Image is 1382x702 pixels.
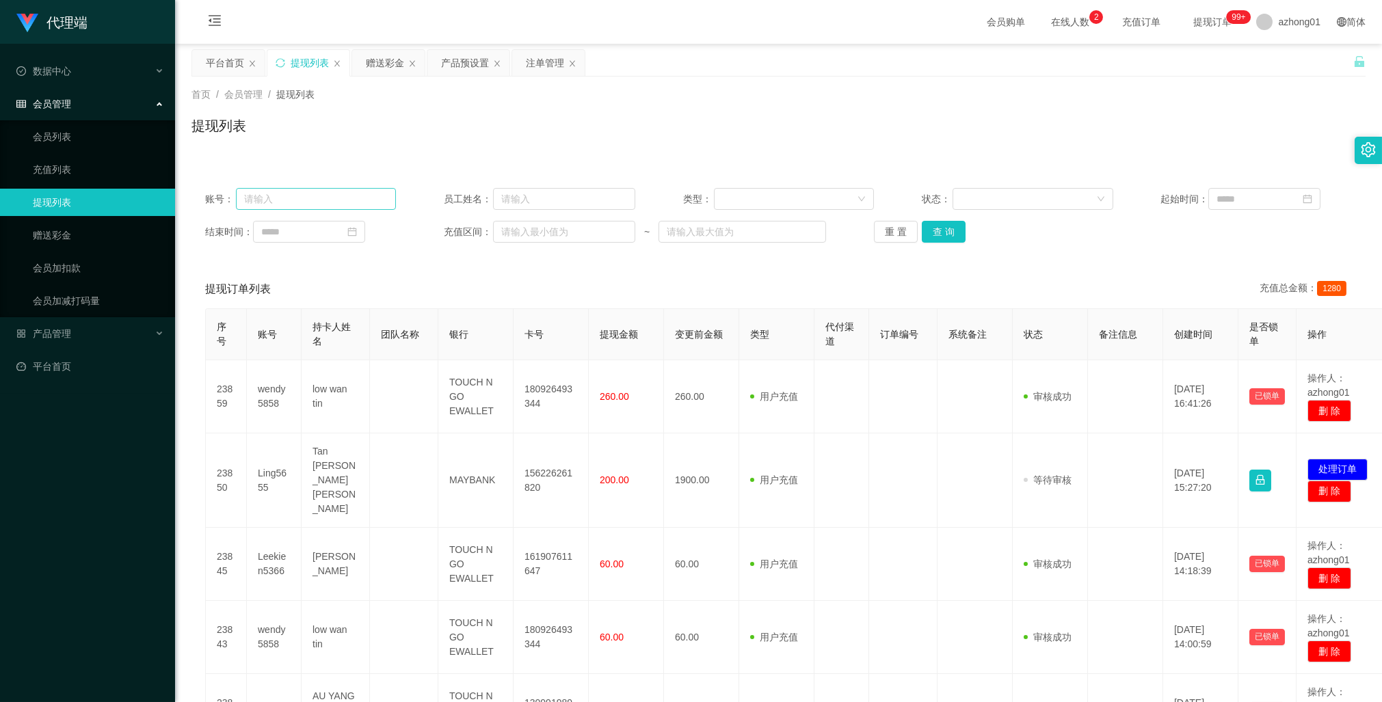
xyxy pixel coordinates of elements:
i: 图标: global [1337,17,1346,27]
span: 备注信息 [1099,329,1137,340]
td: TOUCH N GO EWALLET [438,360,514,433]
input: 请输入 [493,188,635,210]
td: 161907611647 [514,528,589,601]
p: 2 [1094,10,1099,24]
span: 账号 [258,329,277,340]
td: wendy5858 [247,360,302,433]
i: 图标: close [333,59,341,68]
img: logo.9652507e.png [16,14,38,33]
span: 持卡人姓名 [313,321,351,347]
span: 类型： [683,192,714,206]
span: 会员管理 [224,89,263,100]
span: 会员管理 [16,98,71,109]
span: 审核成功 [1024,558,1072,569]
a: 提现列表 [33,189,164,216]
span: 充值区间： [444,225,493,239]
i: 图标: calendar [1303,194,1312,204]
span: 在线人数 [1044,17,1096,27]
span: 用户充值 [750,474,798,485]
td: TOUCH N GO EWALLET [438,601,514,674]
button: 已锁单 [1249,629,1285,645]
i: 图标: down [1097,195,1105,204]
i: 图标: sync [276,58,285,68]
span: 用户充值 [750,632,798,643]
button: 重 置 [874,221,918,243]
span: 充值订单 [1115,17,1167,27]
span: 200.00 [600,474,629,485]
button: 查 询 [922,221,966,243]
input: 请输入 [236,188,397,210]
button: 删 除 [1307,567,1351,589]
div: 充值总金额： [1260,281,1352,297]
span: 审核成功 [1024,391,1072,402]
button: 图标: lock [1249,470,1271,491]
span: 260.00 [600,391,629,402]
td: Ling5655 [247,433,302,528]
div: 平台首页 [206,50,244,76]
span: 首页 [191,89,211,100]
i: 图标: close [493,59,501,68]
i: 图标: appstore-o [16,329,26,338]
span: 提现订单 [1186,17,1238,27]
span: 提现订单列表 [205,281,271,297]
a: 赠送彩金 [33,221,164,249]
i: 图标: setting [1361,142,1376,157]
td: low wan tin [302,360,370,433]
span: 是否锁单 [1249,321,1278,347]
div: 赠送彩金 [366,50,404,76]
span: 审核成功 [1024,632,1072,643]
td: [PERSON_NAME] [302,528,370,601]
a: 代理端 [16,16,88,27]
td: Leekien5366 [247,528,302,601]
td: 60.00 [664,528,739,601]
td: 180926493344 [514,601,589,674]
h1: 代理端 [46,1,88,44]
span: 产品管理 [16,328,71,339]
td: 156226261820 [514,433,589,528]
span: 员工姓名： [444,192,493,206]
sup: 2 [1089,10,1103,24]
span: 结束时间： [205,225,253,239]
i: 图标: check-circle-o [16,66,26,76]
span: 序号 [217,321,226,347]
span: 订单编号 [880,329,918,340]
td: 23859 [206,360,247,433]
span: 提现金额 [600,329,638,340]
span: / [268,89,271,100]
span: 变更前金额 [675,329,723,340]
span: 操作人：azhong01 [1307,373,1350,398]
div: 产品预设置 [441,50,489,76]
span: ~ [635,225,659,239]
td: [DATE] 14:18:39 [1163,528,1238,601]
span: 银行 [449,329,468,340]
sup: 1209 [1226,10,1251,24]
a: 会员加扣款 [33,254,164,282]
i: 图标: close [568,59,576,68]
span: 状态： [922,192,953,206]
span: 系统备注 [948,329,987,340]
span: 提现列表 [276,89,315,100]
span: 操作 [1307,329,1327,340]
td: MAYBANK [438,433,514,528]
button: 处理订单 [1307,459,1368,481]
span: 操作人：azhong01 [1307,613,1350,638]
i: 图标: unlock [1353,55,1366,68]
button: 已锁单 [1249,388,1285,405]
td: [DATE] 15:27:20 [1163,433,1238,528]
a: 会员列表 [33,123,164,150]
span: 起始时间： [1160,192,1208,206]
a: 会员加减打码量 [33,287,164,314]
input: 请输入最大值为 [659,221,826,243]
td: 260.00 [664,360,739,433]
span: 60.00 [600,632,624,643]
button: 删 除 [1307,481,1351,502]
td: TOUCH N GO EWALLET [438,528,514,601]
span: 等待审核 [1024,474,1072,485]
span: 1280 [1317,281,1346,296]
td: [DATE] 16:41:26 [1163,360,1238,433]
span: / [216,89,219,100]
td: wendy5858 [247,601,302,674]
span: 状态 [1024,329,1043,340]
div: 提现列表 [291,50,329,76]
span: 代付渠道 [825,321,854,347]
